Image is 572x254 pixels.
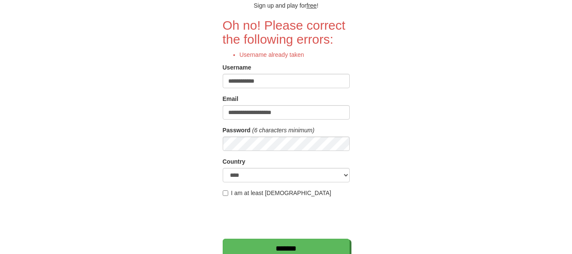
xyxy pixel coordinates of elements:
[223,1,350,10] p: Sign up and play for !
[223,18,350,46] h2: Oh no! Please correct the following errors:
[223,63,251,72] label: Username
[223,201,351,234] iframe: reCAPTCHA
[223,157,246,166] label: Country
[240,50,350,59] li: Username already taken
[223,126,251,134] label: Password
[223,95,238,103] label: Email
[223,190,228,196] input: I am at least [DEMOGRAPHIC_DATA]
[307,2,317,9] u: free
[252,127,315,134] em: (6 characters minimum)
[223,189,332,197] label: I am at least [DEMOGRAPHIC_DATA]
